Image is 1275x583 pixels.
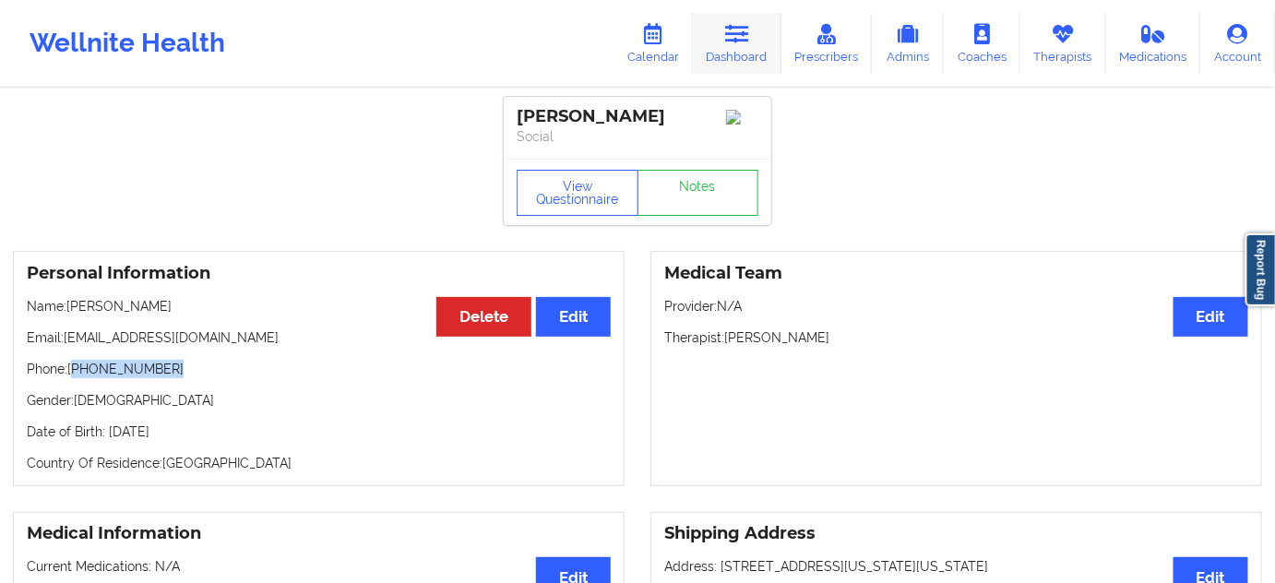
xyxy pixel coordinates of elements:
[944,13,1020,74] a: Coaches
[693,13,781,74] a: Dashboard
[536,297,611,337] button: Edit
[436,297,531,337] button: Delete
[1200,13,1275,74] a: Account
[664,557,1248,576] p: Address: [STREET_ADDRESS][US_STATE][US_STATE]
[1174,297,1248,337] button: Edit
[664,297,1248,315] p: Provider: N/A
[1020,13,1106,74] a: Therapists
[1106,13,1201,74] a: Medications
[27,454,611,472] p: Country Of Residence: [GEOGRAPHIC_DATA]
[1245,233,1275,306] a: Report Bug
[664,263,1248,284] h3: Medical Team
[27,328,611,347] p: Email: [EMAIL_ADDRESS][DOMAIN_NAME]
[872,13,944,74] a: Admins
[726,110,758,125] img: Image%2Fplaceholer-image.png
[614,13,693,74] a: Calendar
[27,263,611,284] h3: Personal Information
[664,328,1248,347] p: Therapist: [PERSON_NAME]
[27,360,611,378] p: Phone: [PHONE_NUMBER]
[517,106,758,127] div: [PERSON_NAME]
[517,127,758,146] p: Social
[517,170,638,216] button: View Questionnaire
[27,557,611,576] p: Current Medications: N/A
[27,391,611,410] p: Gender: [DEMOGRAPHIC_DATA]
[781,13,873,74] a: Prescribers
[637,170,759,216] a: Notes
[27,523,611,544] h3: Medical Information
[664,523,1248,544] h3: Shipping Address
[27,422,611,441] p: Date of Birth: [DATE]
[27,297,611,315] p: Name: [PERSON_NAME]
